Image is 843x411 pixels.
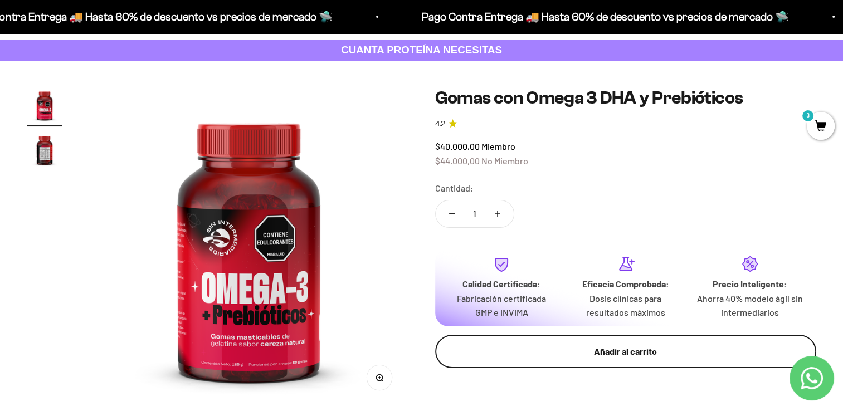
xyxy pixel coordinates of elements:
span: 4.2 [435,118,445,130]
button: Ir al artículo 1 [27,87,62,126]
strong: CUANTA PROTEÍNA NECESITAS [341,44,502,56]
img: Gomas con Omega 3 DHA y Prebióticos [89,87,408,407]
p: Ahorra 40% modelo ágil sin intermediarios [696,291,803,320]
span: $40.000,00 [435,141,480,151]
p: Dosis clínicas para resultados máximos [572,291,679,320]
a: 3 [807,121,835,133]
strong: Eficacia Comprobada: [582,278,669,289]
mark: 3 [801,109,815,123]
span: $44.000,00 [435,155,480,166]
h1: Gomas con Omega 3 DHA y Prebióticos [435,87,817,109]
strong: Calidad Certificada: [462,278,540,289]
div: Añadir al carrito [457,344,795,359]
label: Cantidad: [435,181,474,195]
button: Ir al artículo 2 [27,132,62,171]
img: Gomas con Omega 3 DHA y Prebióticos [27,87,62,123]
strong: Precio Inteligente: [713,278,787,289]
button: Añadir al carrito [435,335,817,368]
span: No Miembro [481,155,528,166]
p: Fabricación certificada GMP e INVIMA [449,291,555,320]
p: Pago Contra Entrega 🚚 Hasta 60% de descuento vs precios de mercado 🛸 [293,8,660,26]
img: Gomas con Omega 3 DHA y Prebióticos [27,132,62,168]
button: Reducir cantidad [436,200,468,227]
button: Aumentar cantidad [481,200,514,227]
span: Miembro [481,141,515,151]
a: 4.24.2 de 5.0 estrellas [435,118,817,130]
